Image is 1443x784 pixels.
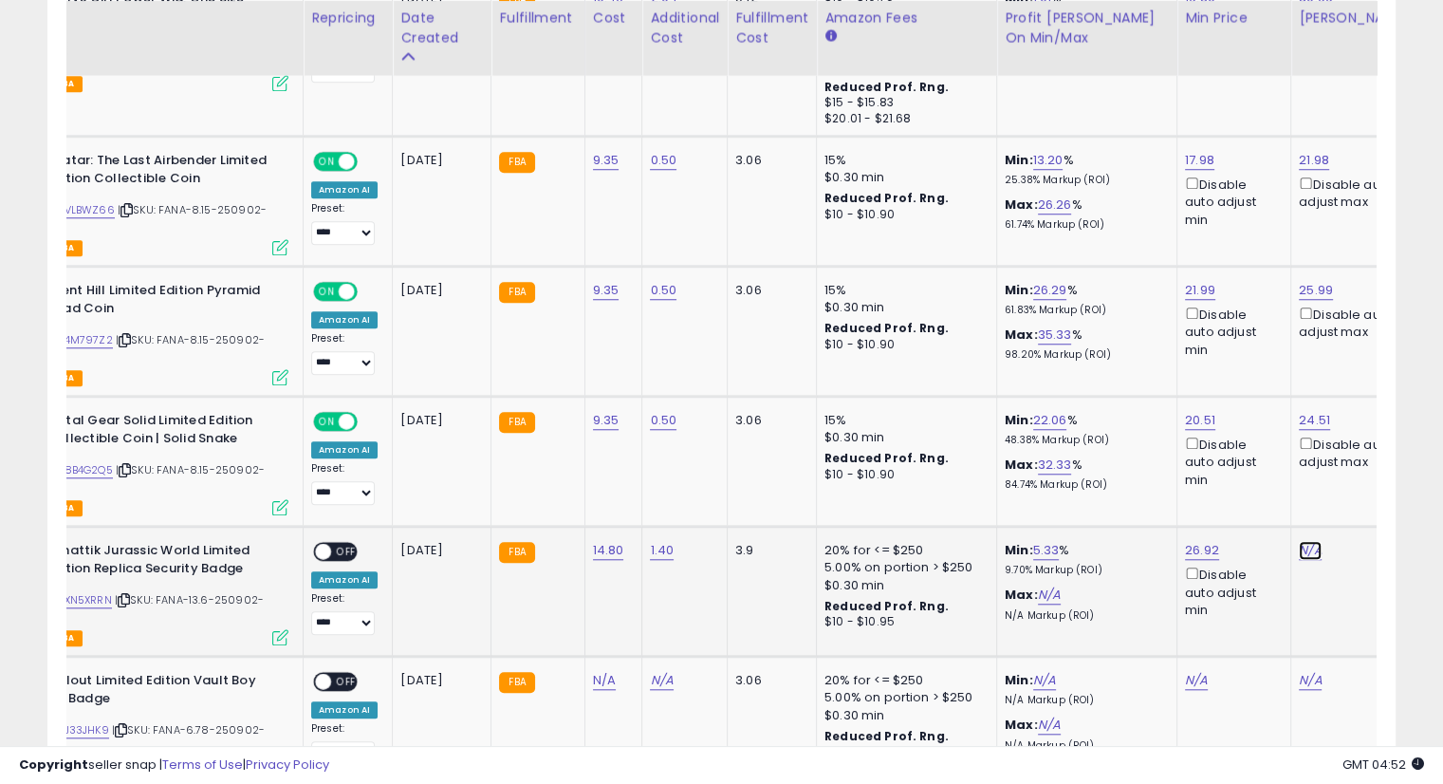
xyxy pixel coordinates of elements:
div: Date Created [400,8,483,47]
b: Min: [1005,411,1033,429]
div: 15% [824,412,982,429]
b: Min: [1005,541,1033,559]
div: 3.06 [735,672,802,689]
div: 15% [824,282,982,299]
span: | SKU: FANA-8.15-250902-19.98 [4,202,267,231]
div: ASIN: [4,152,288,253]
a: 5.33 [1033,541,1060,560]
a: 1.40 [650,541,674,560]
a: N/A [593,671,616,690]
div: Preset: [311,722,378,765]
div: Preset: [311,202,378,245]
a: 22.06 [1033,411,1067,430]
div: Disable auto adjust min [1185,564,1276,619]
b: Reduced Prof. Rng. [824,450,949,466]
a: B0D4M797Z2 [43,332,113,348]
div: $10 - $10.90 [824,337,982,353]
a: N/A [1038,716,1061,735]
a: Terms of Use [162,756,243,774]
div: $10 - $10.90 [824,207,982,223]
strong: Copyright [19,756,88,774]
span: | SKU: FANA-8.15-250902-23.99 [4,332,265,361]
b: Min: [1005,151,1033,169]
div: % [1005,457,1162,492]
div: $15 - $15.83 [824,95,982,111]
a: 17.98 [1185,151,1214,170]
a: 14.80 [593,541,624,560]
a: N/A [1038,586,1061,605]
div: 5.00% on portion > $250 [824,559,982,576]
div: [DATE] [400,152,476,169]
a: 26.26 [1038,196,1072,215]
div: 20% for <= $250 [824,672,982,689]
div: Preset: [311,462,378,505]
b: Max: [1005,326,1038,344]
div: $0.30 min [824,299,982,316]
div: seller snap | | [19,756,329,775]
b: Reduced Prof. Rng. [824,598,949,614]
b: Min: [1005,671,1033,689]
p: 98.20% Markup (ROI) [1005,348,1162,362]
div: % [1005,282,1162,317]
b: Avatar: The Last Airbender Limited Edition Collectible Coin [46,152,277,192]
a: 26.92 [1185,541,1219,560]
a: 21.99 [1185,281,1215,300]
small: FBA [499,152,534,173]
div: Repricing [311,8,384,28]
b: Max: [1005,196,1038,214]
div: 20% for <= $250 [824,542,982,559]
a: 0.50 [650,411,676,430]
a: Privacy Policy [246,756,329,774]
div: Disable auto adjust max [1299,304,1405,341]
p: N/A Markup (ROI) [1005,694,1162,707]
b: Metal Gear Solid Limited Edition Collectible Coin | Solid Snake [46,412,277,452]
div: Amazon AI [311,571,378,588]
p: 61.74% Markup (ROI) [1005,218,1162,232]
div: 15% [824,152,982,169]
a: B0CJ33JHK9 [43,722,109,738]
b: Max: [1005,716,1038,734]
div: $0.30 min [824,577,982,594]
a: 35.33 [1038,326,1072,345]
div: % [1005,152,1162,187]
small: FBA [499,542,534,563]
span: OFF [355,154,385,170]
a: 20.51 [1185,411,1215,430]
a: N/A [1299,671,1322,690]
div: [DATE] [400,542,476,559]
div: ASIN: [4,412,288,513]
div: Disable auto adjust max [1299,174,1405,211]
div: Profit [PERSON_NAME] on Min/Max [1005,8,1169,47]
div: % [1005,196,1162,232]
b: Fanattik Jurassic World Limited Edition Replica Security Badge [46,542,277,582]
b: Min: [1005,281,1033,299]
b: Reduced Prof. Rng. [824,190,949,206]
div: ASIN: [4,542,288,644]
span: OFF [331,544,361,560]
p: N/A Markup (ROI) [1005,609,1162,623]
div: $10 - $10.90 [824,467,982,483]
a: 9.35 [593,411,620,430]
div: [DATE] [400,282,476,299]
span: OFF [331,674,361,690]
div: Amazon AI [311,441,378,458]
div: Disable auto adjust min [1185,304,1276,359]
div: Disable auto adjust max [1299,434,1405,471]
b: Reduced Prof. Rng. [824,728,949,744]
p: 9.70% Markup (ROI) [1005,564,1162,577]
div: [PERSON_NAME] [1299,8,1412,28]
div: ASIN: [4,282,288,383]
div: $10 - $10.95 [824,614,982,630]
div: 5.00% on portion > $250 [824,689,982,706]
div: 3.06 [735,412,802,429]
div: $0.30 min [824,169,982,186]
span: FBA [50,500,83,516]
a: N/A [1033,671,1056,690]
div: $0.30 min [824,429,982,446]
span: OFF [355,414,385,430]
b: Reduced Prof. Rng. [824,79,949,95]
a: B09XN5XRRN [43,592,112,608]
a: 24.51 [1299,411,1330,430]
div: ASIN: [4,672,288,774]
div: Amazon Fees [824,8,989,28]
